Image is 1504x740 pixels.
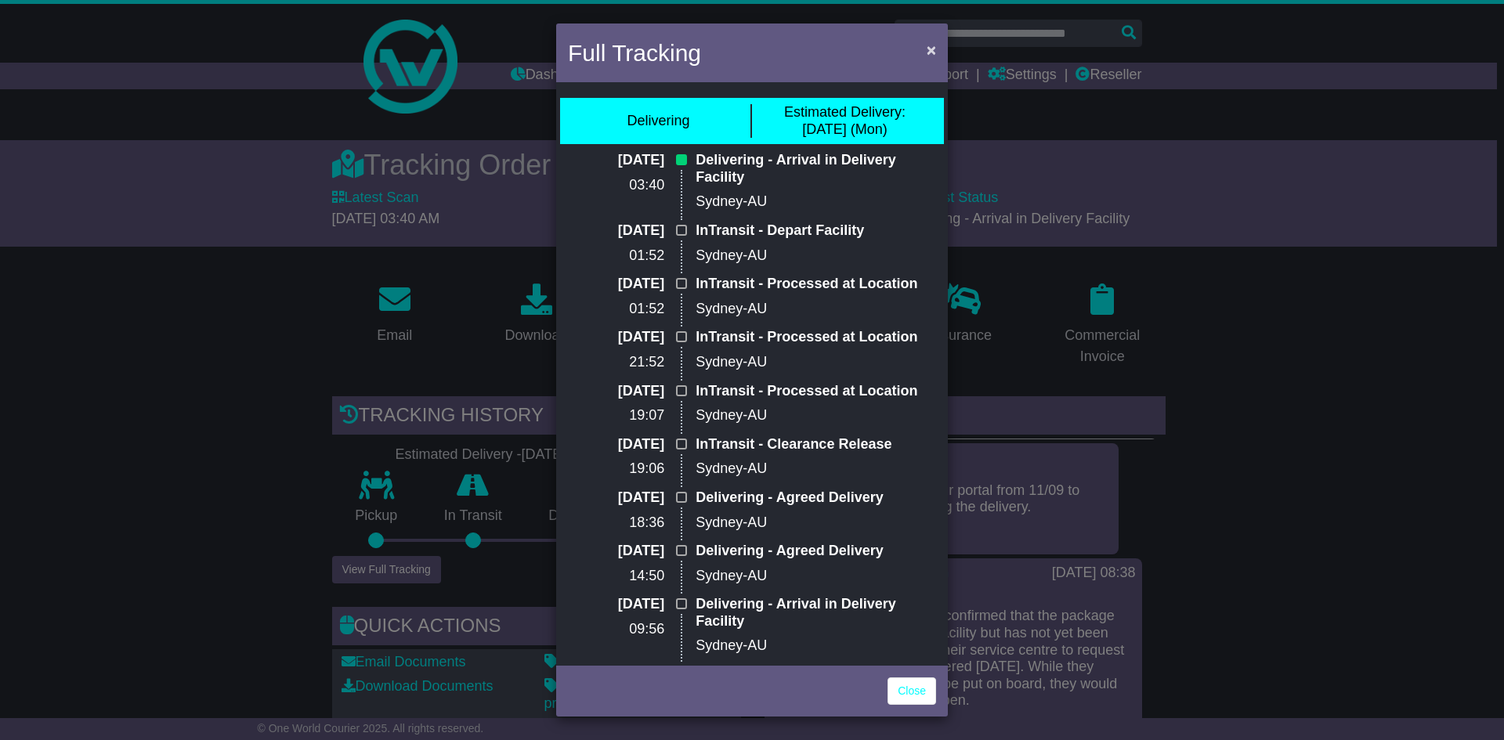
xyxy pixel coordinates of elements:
div: Delivering [627,113,689,130]
p: 19:06 [568,460,664,478]
p: 03:40 [568,177,664,194]
p: InTransit - Processed at Location [696,329,936,346]
p: [DATE] [568,222,664,240]
p: [DATE] [568,543,664,560]
p: Sydney-AU [696,407,936,424]
p: InTransit - Processed at Location [696,276,936,293]
p: [DATE] [568,276,664,293]
p: 21:52 [568,354,664,371]
p: InTransit - Clearance Release [696,436,936,453]
p: 01:52 [568,247,664,265]
span: Estimated Delivery: [784,104,906,120]
p: Sydney-AU [696,354,936,371]
p: [DATE] [568,436,664,453]
p: [DATE] [568,152,664,169]
div: [DATE] (Mon) [784,104,906,138]
p: Sydney-AU [696,193,936,211]
p: Sydney-AU [696,637,936,655]
p: [DATE] [568,383,664,400]
p: Sydney-AU [696,514,936,532]
span: × [927,41,936,59]
button: Close [919,34,944,66]
p: Sydney-AU [696,568,936,585]
p: 18:36 [568,514,664,532]
p: 19:07 [568,407,664,424]
p: InTransit - Depart Facility [696,222,936,240]
p: Delivering - Arrival in Delivery Facility [696,596,936,630]
p: Delivering - Arrival in Delivery Facility [696,152,936,186]
p: 09:56 [568,621,664,638]
p: Delivering - Agreed Delivery [696,543,936,560]
p: [DATE] [568,489,664,507]
p: [DATE] [568,329,664,346]
p: Sydney-AU [696,247,936,265]
p: Sydney-AU [696,301,936,318]
p: Delivering - Agreed Delivery [696,489,936,507]
a: Close [888,677,936,705]
h4: Full Tracking [568,35,701,70]
p: [DATE] [568,596,664,613]
p: Sydney-AU [696,460,936,478]
p: InTransit - Processed at Location [696,383,936,400]
p: 01:52 [568,301,664,318]
p: 14:50 [568,568,664,585]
